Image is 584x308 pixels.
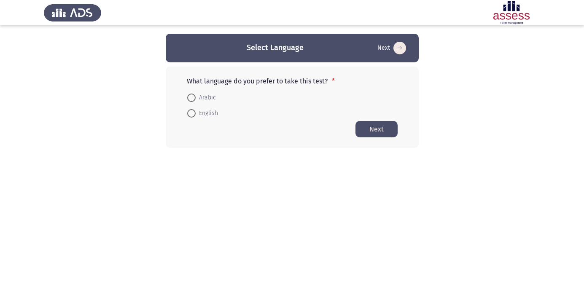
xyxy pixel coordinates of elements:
[44,1,101,24] img: Assess Talent Management logo
[187,77,398,85] p: What language do you prefer to take this test?
[483,1,540,24] img: Assessment logo of ASSESS Focus 4 Module Assessment
[375,41,409,55] button: Start assessment
[247,43,304,53] h3: Select Language
[196,108,218,118] span: English
[355,121,398,137] button: Start assessment
[196,93,216,103] span: Arabic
